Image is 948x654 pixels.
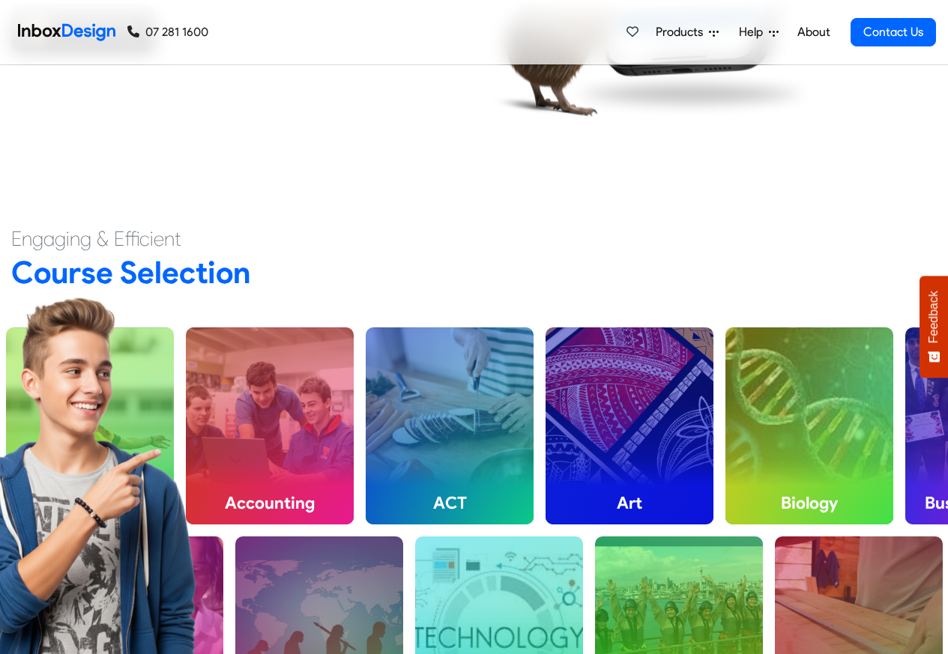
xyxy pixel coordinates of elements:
[11,253,937,291] h2: Course Selection
[733,17,785,47] a: Help
[127,23,208,41] a: 07 281 1600
[186,481,354,524] h4: Accounting
[927,291,941,343] span: Feedback
[11,225,937,252] h4: Engaging & Efficient
[656,23,709,41] span: Products
[650,17,725,47] a: Products
[793,17,834,47] a: About
[725,481,893,524] h4: Biology
[920,276,948,378] button: Feedback - Show survey
[565,67,817,121] img: shadow.png
[366,481,534,524] h4: ACT
[739,23,769,41] span: Help
[851,18,936,46] a: Contact Us
[546,481,713,524] h4: Art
